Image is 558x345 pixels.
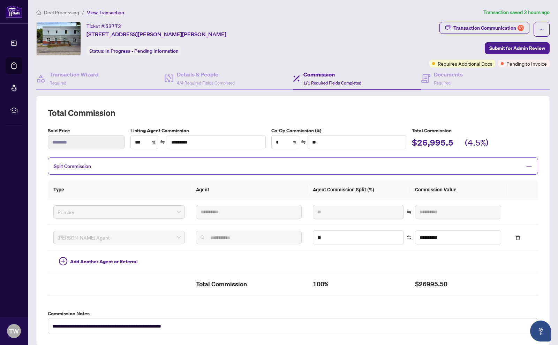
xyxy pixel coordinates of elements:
span: Submit for Admin Review [489,43,545,54]
label: Listing Agent Commission [130,127,266,134]
span: Pending to Invoice [506,60,547,67]
article: Transaction saved 3 hours ago [483,8,550,16]
label: Commission Notes [48,310,538,317]
img: search_icon [201,235,205,240]
span: Split Commission [54,163,91,169]
h2: $26995.50 [415,279,501,290]
span: Required [50,80,66,86]
img: IMG-X12319543_1.jpg [37,22,81,55]
h4: Details & People [177,70,235,79]
h2: $26,995.5 [412,137,453,150]
span: plus-circle [59,257,67,265]
span: delete [515,235,520,240]
span: Deal Processing [44,9,79,16]
span: View Transaction [87,9,124,16]
span: home [36,10,41,15]
label: Sold Price [48,127,125,134]
button: Open asap [530,321,551,342]
div: Transaction Communication [453,22,524,34]
h2: 100% [313,279,404,290]
span: 53773 [105,23,121,29]
span: Required [434,80,451,86]
div: 13 [518,25,524,31]
button: Transaction Communication13 [439,22,529,34]
span: swap [407,235,412,240]
span: swap [301,140,306,145]
h5: Total Commission [412,127,538,134]
span: Add Another Agent or Referral [70,258,138,265]
div: Split Commission [48,157,538,175]
span: ellipsis [539,27,544,32]
span: 4/4 Required Fields Completed [177,80,235,86]
span: minus [526,163,532,169]
th: Agent Commission Split (%) [307,180,409,199]
h4: Commission [303,70,361,79]
span: swap [407,210,412,214]
span: TW [9,326,19,336]
h4: Documents [434,70,463,79]
button: Submit for Admin Review [485,42,550,54]
label: Co-Op Commission (%) [271,127,407,134]
span: 1/1 Required Fields Completed [303,80,361,86]
h2: (4.5%) [465,137,489,150]
span: [STREET_ADDRESS][PERSON_NAME][PERSON_NAME] [86,30,226,38]
span: Primary [58,207,181,217]
span: swap [160,140,165,145]
th: Commission Value [409,180,507,199]
img: logo [6,5,22,18]
h4: Transaction Wizard [50,70,99,79]
button: Add Another Agent or Referral [53,256,143,267]
span: RAHR Agent [58,232,181,243]
div: Ticket #: [86,22,121,30]
th: Type [48,180,190,199]
span: Requires Additional Docs [438,60,492,67]
div: Status: [86,46,181,56]
h2: Total Commission [48,107,538,118]
h2: Total Commission [196,279,302,290]
li: / [82,8,84,16]
th: Agent [190,180,307,199]
span: In Progress - Pending Information [105,48,179,54]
